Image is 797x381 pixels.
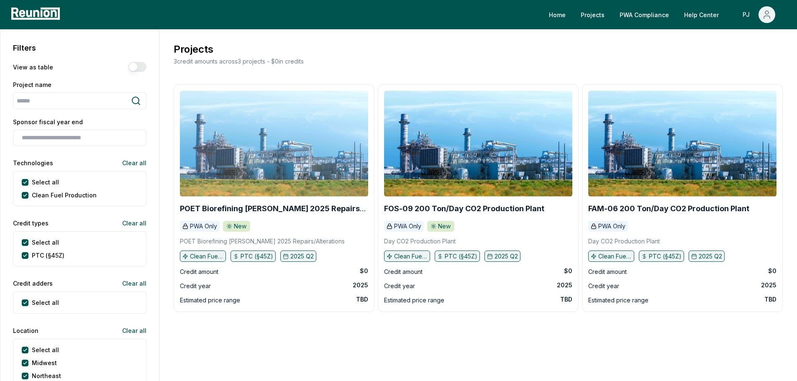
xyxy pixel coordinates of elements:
b: POET Biorefining [PERSON_NAME] 2025 Repairs/Alterations [180,204,368,221]
div: $0 [360,267,368,275]
p: PWA Only [190,222,217,230]
a: PWA Compliance [613,6,676,23]
p: Clean Fuel Production [190,252,223,261]
label: Credit adders [13,279,53,288]
label: Technologies [13,159,53,167]
div: 2025 [761,281,776,289]
p: 2025 Q2 [495,252,518,261]
div: Credit amount [384,267,423,277]
button: 2025 Q2 [689,251,725,261]
h2: Filters [13,42,36,54]
p: POET Biorefining [PERSON_NAME] 2025 Repairs/Alterations [180,237,345,245]
b: FAM-06 200 Ton/Day CO2 Production Plant [588,204,749,213]
label: Northeast [32,371,61,380]
div: $0 [768,267,776,275]
a: Help Center [677,6,725,23]
div: Credit year [588,281,619,291]
label: Sponsor fiscal year end [13,118,146,126]
p: 2025 Q2 [699,252,722,261]
a: FAM-06 200 Ton/Day CO2 Production Plant [588,205,749,213]
label: Select all [32,345,59,354]
p: 3 credit amounts across 3 projects - $ 0 in credits [172,57,304,66]
div: TBD [560,295,572,304]
button: Clear all [115,275,146,292]
div: Estimated price range [384,295,444,305]
div: Credit amount [180,267,218,277]
button: Clean Fuel Production [588,251,634,261]
label: Select all [32,238,59,247]
label: Location [13,326,38,335]
div: Credit year [384,281,415,291]
button: 2025 Q2 [280,251,316,261]
button: 2025 Q2 [484,251,520,261]
div: $0 [564,267,572,275]
div: TBD [356,295,368,304]
b: FOS-09 200 Ton/Day CO2 Production Plant [384,204,544,213]
div: 2025 [557,281,572,289]
label: PTC (§45Z) [32,251,64,260]
div: 2025 [353,281,368,289]
label: Midwest [32,358,57,367]
p: New [438,222,451,230]
p: Day CO2 Production Plant [588,237,660,245]
button: Clean Fuel Production [384,251,430,261]
div: Credit amount [588,267,627,277]
p: Clean Fuel Production [394,252,428,261]
p: PTC (§45Z) [649,252,682,261]
p: Clean Fuel Production [598,252,632,261]
div: Credit year [180,281,211,291]
a: Projects [574,6,611,23]
label: View as table [13,63,53,72]
img: POET Biorefining Preston 2025 Repairs/Alterations [180,91,368,197]
p: New [234,222,246,230]
img: FOS-09 200 Ton/Day CO2 Production Plant [384,91,572,197]
label: Credit types [13,219,49,228]
label: Select all [32,298,59,307]
button: PJ [734,6,782,23]
p: Day CO2 Production Plant [384,237,456,245]
nav: Main [542,6,789,23]
a: FOS-09 200 Ton/Day CO2 Production Plant [384,205,544,213]
img: FAM-06 200 Ton/Day CO2 Production Plant [588,91,776,197]
div: Estimated price range [180,295,240,305]
div: PJ [741,6,755,23]
label: Select all [32,178,59,187]
p: PWA Only [394,222,421,230]
button: Clear all [115,322,146,339]
label: Project name [13,80,146,89]
p: 2025 Q2 [290,252,314,261]
label: Clean Fuel Production [32,191,97,199]
a: Home [542,6,572,23]
div: Estimated price range [588,295,648,305]
button: Clear all [115,215,146,231]
div: TBD [764,295,776,304]
h3: Projects [172,42,304,57]
p: PTC (§45Z) [241,252,273,261]
button: Clear all [115,154,146,171]
p: PWA Only [598,222,625,230]
a: POET Biorefining [PERSON_NAME] 2025 Repairs/Alterations [180,205,368,213]
button: Clean Fuel Production [180,251,226,261]
p: PTC (§45Z) [445,252,477,261]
